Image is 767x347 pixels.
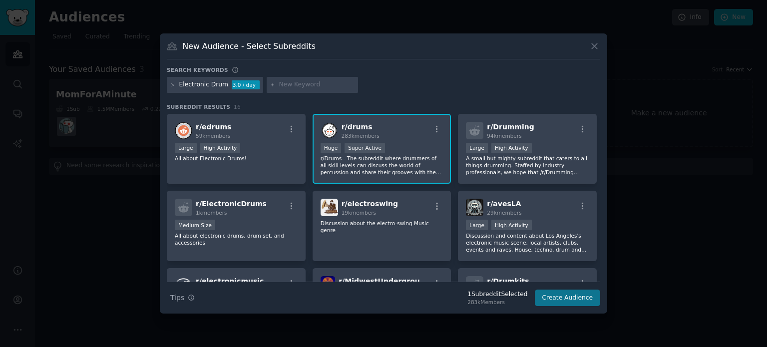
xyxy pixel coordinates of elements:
[491,143,532,153] div: High Activity
[467,290,527,299] div: 1 Subreddit Selected
[342,133,380,139] span: 283k members
[466,143,488,153] div: Large
[487,133,521,139] span: 94k members
[196,123,231,131] span: r/ edrums
[232,80,260,89] div: 3.0 / day
[279,80,355,89] input: New Keyword
[175,155,298,162] p: All about Electronic Drums!
[321,276,336,294] img: MidwestUndergroundEDM
[487,210,521,216] span: 29k members
[175,220,215,230] div: Medium Size
[175,143,197,153] div: Large
[167,66,228,73] h3: Search keywords
[466,232,589,253] p: Discussion and content about Los Angeles's electronic music scene, local artists, clubs, events a...
[196,277,264,285] span: r/ electronicmusic
[170,293,184,303] span: Tips
[196,200,267,208] span: r/ ElectronicDrums
[466,155,589,176] p: A small but mighty subreddit that caters to all things drumming. Staffed by industry professional...
[321,155,443,176] p: r/Drums - The subreddit where drummers of all skill levels can discuss the world of percussion an...
[167,103,230,110] span: Subreddit Results
[467,299,527,306] div: 283k Members
[321,199,338,216] img: electroswing
[487,200,521,208] span: r/ avesLA
[167,289,198,307] button: Tips
[196,210,227,216] span: 1k members
[535,290,601,307] button: Create Audience
[487,277,529,285] span: r/ Drumkits
[345,143,385,153] div: Super Active
[196,133,230,139] span: 59k members
[200,143,241,153] div: High Activity
[175,232,298,246] p: All about electronic drums, drum set, and accessories
[487,123,534,131] span: r/ Drumming
[175,122,192,139] img: edrums
[342,200,398,208] span: r/ electroswing
[321,143,342,153] div: Huge
[183,41,316,51] h3: New Audience - Select Subreddits
[179,80,228,89] div: Electronic Drum
[234,104,241,110] span: 16
[321,122,338,139] img: drums
[491,220,532,230] div: High Activity
[466,220,488,230] div: Large
[321,220,443,234] p: Discussion about the electro-swing Music genre
[342,123,373,131] span: r/ drums
[342,210,376,216] span: 19k members
[175,276,192,294] img: electronicmusic
[339,277,447,285] span: r/ MidwestUndergroundEDM
[466,199,483,216] img: avesLA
